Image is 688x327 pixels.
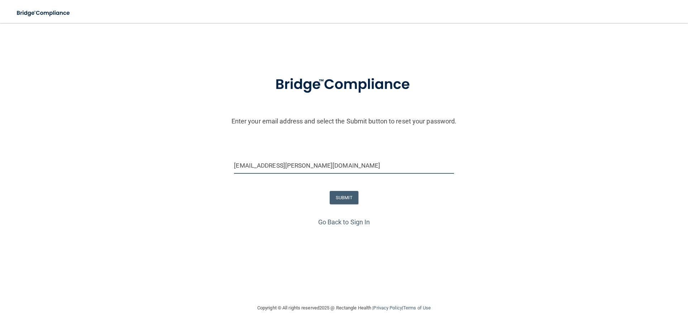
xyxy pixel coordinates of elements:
[373,305,402,310] a: Privacy Policy
[234,158,454,174] input: Email
[330,191,359,204] button: SUBMIT
[213,296,475,319] div: Copyright © All rights reserved 2025 @ Rectangle Health | |
[261,66,427,103] img: bridge_compliance_login_screen.278c3ca4.svg
[403,305,431,310] a: Terms of Use
[11,6,77,20] img: bridge_compliance_login_screen.278c3ca4.svg
[318,218,370,226] a: Go Back to Sign In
